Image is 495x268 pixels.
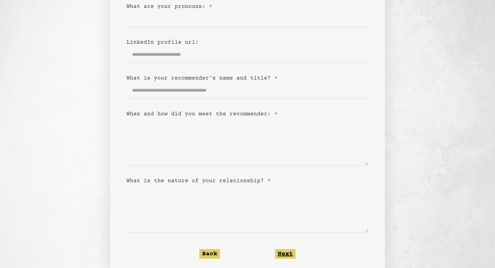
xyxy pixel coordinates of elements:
button: Next [275,249,296,259]
label: When and how did you meet the recommender: [126,111,278,117]
label: LinkedIn profile url: [126,39,199,45]
label: What is your recommender’s name and title? [126,75,278,81]
button: Back [199,249,220,259]
label: What is the nature of your relationship? [126,178,271,184]
label: What are your pronouns: [126,3,212,10]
